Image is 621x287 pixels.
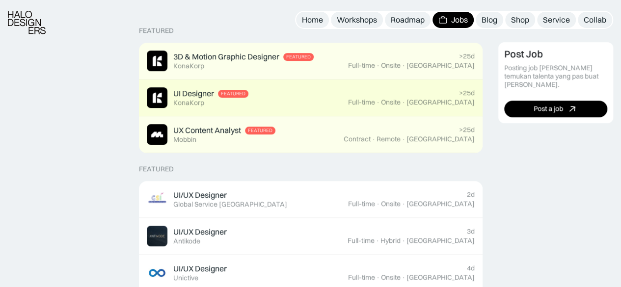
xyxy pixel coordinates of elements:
[451,15,468,25] div: Jobs
[406,200,475,208] div: [GEOGRAPHIC_DATA]
[147,87,167,108] img: Job Image
[402,135,405,143] div: ·
[381,98,401,106] div: Onsite
[578,12,612,28] a: Collab
[344,135,371,143] div: Contract
[286,54,311,60] div: Featured
[459,126,475,134] div: >25d
[584,15,606,25] div: Collab
[467,264,475,272] div: 4d
[376,98,380,106] div: ·
[504,64,608,88] div: Posting job [PERSON_NAME] temukan talenta yang pas buat [PERSON_NAME].
[402,236,405,245] div: ·
[376,236,379,245] div: ·
[406,98,475,106] div: [GEOGRAPHIC_DATA]
[139,79,483,116] a: Job ImageUI DesignerFeaturedKonaKorp>25dFull-time·Onsite·[GEOGRAPHIC_DATA]
[139,116,483,153] a: Job ImageUX Content AnalystFeaturedMobbin>25dContract·Remote·[GEOGRAPHIC_DATA]
[221,91,245,97] div: Featured
[139,43,483,79] a: Job Image3D & Motion Graphic DesignerFeaturedKonaKorp>25dFull-time·Onsite·[GEOGRAPHIC_DATA]
[139,218,483,255] a: Job ImageUI/UX DesignerAntikode3dFull-time·Hybrid·[GEOGRAPHIC_DATA]
[402,61,405,70] div: ·
[147,51,167,71] img: Job Image
[173,274,198,282] div: Unictive
[385,12,431,28] a: Roadmap
[482,15,497,25] div: Blog
[147,262,167,283] img: Job Image
[348,61,375,70] div: Full-time
[173,88,214,99] div: UI Designer
[348,200,375,208] div: Full-time
[504,48,543,60] div: Post Job
[505,12,535,28] a: Shop
[372,135,376,143] div: ·
[377,135,401,143] div: Remote
[173,237,200,245] div: Antikode
[139,165,174,173] div: Featured
[139,181,483,218] a: Job ImageUI/UX DesignerGlobal Service [GEOGRAPHIC_DATA]2dFull-time·Onsite·[GEOGRAPHIC_DATA]
[534,104,563,113] div: Post a job
[147,124,167,145] img: Job Image
[376,200,380,208] div: ·
[467,227,475,235] div: 3d
[248,128,272,133] div: Featured
[381,200,401,208] div: Onsite
[147,189,167,209] img: Job Image
[173,62,204,70] div: KonaKorp
[173,227,227,237] div: UI/UX Designer
[432,12,474,28] a: Jobs
[402,200,405,208] div: ·
[376,273,380,282] div: ·
[381,273,401,282] div: Onsite
[459,89,475,97] div: >25d
[147,226,167,246] img: Job Image
[173,190,227,200] div: UI/UX Designer
[380,236,401,245] div: Hybrid
[402,273,405,282] div: ·
[173,99,204,107] div: KonaKorp
[173,52,279,62] div: 3D & Motion Graphic Designer
[511,15,529,25] div: Shop
[296,12,329,28] a: Home
[337,15,377,25] div: Workshops
[543,15,570,25] div: Service
[173,263,227,274] div: UI/UX Designer
[139,26,174,35] div: Featured
[391,15,425,25] div: Roadmap
[459,52,475,60] div: >25d
[476,12,503,28] a: Blog
[406,135,475,143] div: [GEOGRAPHIC_DATA]
[302,15,323,25] div: Home
[504,101,608,117] a: Post a job
[348,273,375,282] div: Full-time
[537,12,576,28] a: Service
[173,200,287,209] div: Global Service [GEOGRAPHIC_DATA]
[406,61,475,70] div: [GEOGRAPHIC_DATA]
[376,61,380,70] div: ·
[406,236,475,245] div: [GEOGRAPHIC_DATA]
[331,12,383,28] a: Workshops
[406,273,475,282] div: [GEOGRAPHIC_DATA]
[467,190,475,199] div: 2d
[381,61,401,70] div: Onsite
[173,125,241,135] div: UX Content Analyst
[348,236,375,245] div: Full-time
[348,98,375,106] div: Full-time
[402,98,405,106] div: ·
[173,135,196,144] div: Mobbin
